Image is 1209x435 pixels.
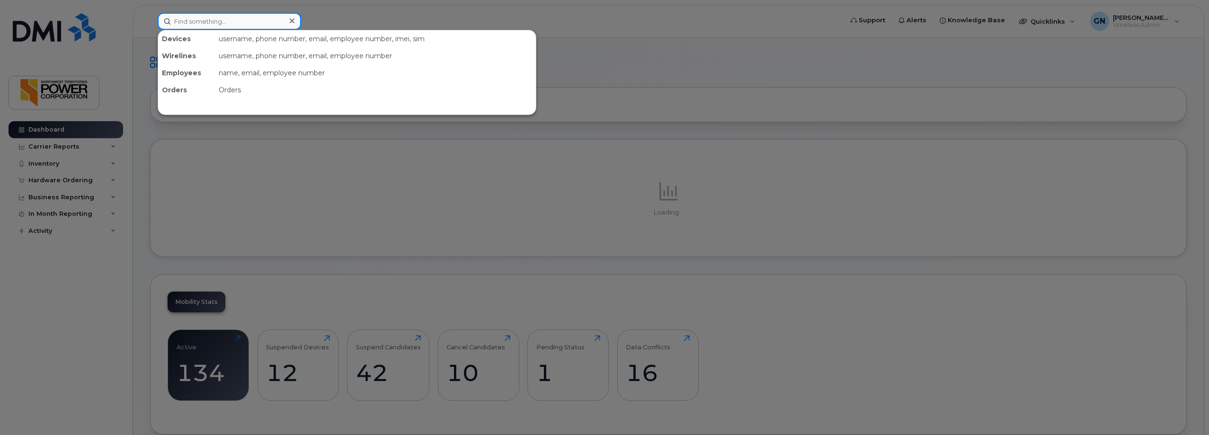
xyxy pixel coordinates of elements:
div: Devices [158,30,215,47]
div: Orders [158,81,215,98]
div: Wirelines [158,47,215,64]
div: username, phone number, email, employee number [215,47,536,64]
div: username, phone number, email, employee number, imei, sim [215,30,536,47]
div: Orders [215,81,536,98]
div: Employees [158,64,215,81]
div: name, email, employee number [215,64,536,81]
